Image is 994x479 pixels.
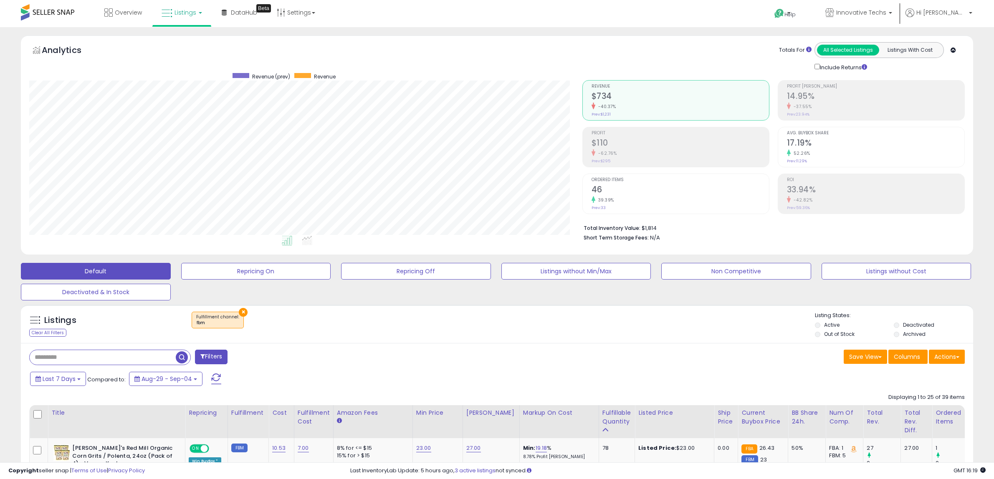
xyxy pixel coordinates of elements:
[231,8,257,17] span: DataHub
[189,408,224,417] div: Repricing
[791,197,813,203] small: -42.82%
[455,466,496,474] a: 3 active listings
[592,159,610,164] small: Prev: $295
[879,45,941,55] button: Listings With Cost
[584,222,959,232] li: $1,814
[768,2,812,27] a: Help
[592,205,606,210] small: Prev: 33
[824,330,855,338] label: Out of Stock
[416,444,431,452] a: 23.00
[867,444,900,452] div: 27
[638,408,711,417] div: Listed Price
[787,159,807,164] small: Prev: 11.29%
[337,408,409,417] div: Amazon Fees
[829,408,860,426] div: Num of Comp.
[196,320,239,326] div: fbm
[181,263,331,280] button: Repricing On
[791,150,810,156] small: 52.26%
[466,408,516,417] div: [PERSON_NAME]
[584,224,640,232] b: Total Inventory Value:
[44,315,76,326] h5: Listings
[650,234,660,242] span: N/A
[792,408,822,426] div: BB Share 24h.
[195,350,228,364] button: Filters
[190,445,201,452] span: ON
[592,91,769,103] h2: $734
[584,234,649,241] b: Short Term Storage Fees:
[29,329,66,337] div: Clear All Filters
[815,312,973,320] p: Listing States:
[829,452,857,459] div: FBM: 5
[592,112,611,117] small: Prev: $1,231
[661,263,811,280] button: Non Competitive
[808,62,877,72] div: Include Returns
[787,185,964,196] h2: 33.94%
[8,466,39,474] strong: Copyright
[787,91,964,103] h2: 14.95%
[595,103,616,110] small: -40.37%
[592,138,769,149] h2: $110
[836,8,886,17] span: Innovative Techs
[904,444,926,452] div: 27.00
[602,408,631,426] div: Fulfillable Quantity
[844,350,887,364] button: Save View
[822,263,971,280] button: Listings without Cost
[817,45,879,55] button: All Selected Listings
[595,197,614,203] small: 39.39%
[21,263,171,280] button: Default
[8,467,145,475] div: seller snap | |
[87,376,126,383] span: Compared to:
[791,103,812,110] small: -37.55%
[523,454,592,460] p: 8.78% Profit [PERSON_NAME]
[43,375,76,383] span: Last 7 Days
[350,467,986,475] div: Last InventoryLab Update: 5 hours ago, not synced.
[298,444,309,452] a: 7.00
[759,444,775,452] span: 26.43
[741,408,784,426] div: Current Buybox Price
[536,444,547,452] a: 19.18
[867,408,897,426] div: Total Rev.
[252,73,290,80] span: Revenue (prev)
[239,308,248,317] button: ×
[231,444,248,452] small: FBM
[602,444,628,452] div: 78
[787,178,964,182] span: ROI
[936,444,969,452] div: 1
[779,46,812,54] div: Totals For
[592,131,769,136] span: Profit
[466,444,481,452] a: 27.00
[904,408,928,435] div: Total Rev. Diff.
[903,321,934,328] label: Deactivated
[416,408,459,417] div: Min Price
[115,8,142,17] span: Overview
[231,408,265,417] div: Fulfillment
[272,444,286,452] a: 10.53
[42,44,98,58] h5: Analytics
[298,408,330,426] div: Fulfillment Cost
[51,408,182,417] div: Title
[592,84,769,89] span: Revenue
[272,408,291,417] div: Cost
[903,330,926,338] label: Archived
[175,8,196,17] span: Listings
[208,445,221,452] span: OFF
[824,321,840,328] label: Active
[787,84,964,89] span: Profit [PERSON_NAME]
[592,178,769,182] span: Ordered Items
[638,444,708,452] div: $23.00
[888,393,965,401] div: Displaying 1 to 25 of 39 items
[142,375,192,383] span: Aug-29 - Sep-04
[519,405,599,438] th: The percentage added to the cost of goods (COGS) that forms the calculator for Min & Max prices.
[787,131,964,136] span: Avg. Buybox Share
[774,8,784,19] i: Get Help
[108,466,145,474] a: Privacy Policy
[72,444,174,470] b: [PERSON_NAME]'s Red Mill Organic Corn Grits / Polenta, 24oz (Pack of 4) - Vegan, Kosher
[829,444,857,452] div: FBA: 1
[337,444,406,452] div: 8% for <= $15
[718,408,734,426] div: Ship Price
[784,11,796,18] span: Help
[894,353,920,361] span: Columns
[888,350,928,364] button: Columns
[936,408,966,426] div: Ordered Items
[523,444,536,452] b: Min:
